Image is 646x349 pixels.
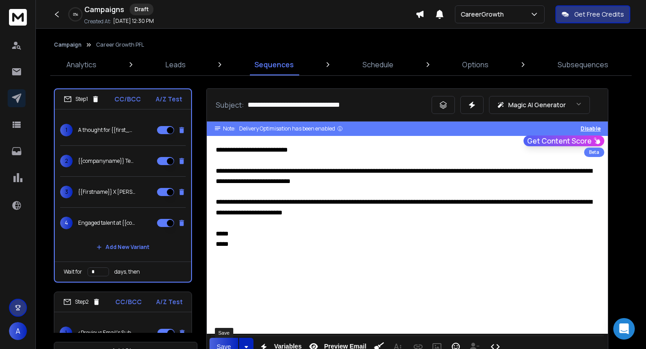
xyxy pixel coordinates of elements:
button: Get Content Score [524,135,604,146]
p: CC/BCC [114,95,141,104]
a: Schedule [357,54,399,75]
p: [DATE] 12:30 PM [113,17,154,25]
li: Step1CC/BCCA/Z Test1A thought for {{first_name}}2{{companyname}} Technician's Career Growth3{{Fir... [54,88,192,283]
div: Draft [130,4,153,15]
span: 3 [60,186,73,198]
p: Schedule [362,59,393,70]
p: Created At: [84,18,111,25]
p: Wait for [64,268,82,275]
p: Options [462,59,489,70]
p: {{Firstname}} X [PERSON_NAME] [78,188,135,196]
span: Note: [223,125,236,132]
button: Get Free Credits [555,5,630,23]
p: A thought for {{first_name}} [78,127,135,134]
button: Magic AI Generator [489,96,590,114]
button: A [9,322,27,340]
div: Step 2 [63,298,100,306]
a: Subsequences [552,54,614,75]
p: days, then [114,268,140,275]
p: Analytics [66,59,96,70]
p: Get Free Credits [574,10,624,19]
a: Analytics [61,54,102,75]
p: Engaged talent at {{company_name}} [78,219,135,227]
div: Open Intercom Messenger [613,318,635,340]
span: 4 [60,217,73,229]
span: 1 [60,124,73,136]
span: 2 [60,155,73,167]
p: A/Z Test [156,297,183,306]
p: Subsequences [558,59,608,70]
p: Subject: [216,100,244,110]
div: Save [215,328,233,338]
p: Leads [166,59,186,70]
button: Campaign [54,41,82,48]
span: 1 [60,327,72,339]
h1: Campaigns [84,4,124,15]
div: Beta [584,148,604,157]
p: <Previous Email's Subject> [78,329,135,336]
button: Add New Variant [89,238,157,256]
div: Delivery Optimisation has been enabled [239,125,343,132]
p: Sequences [254,59,294,70]
button: Disable [581,125,601,132]
a: Sequences [249,54,299,75]
p: {{companyname}} Technician's Career Growth [78,157,135,165]
p: A/Z Test [156,95,182,104]
a: Options [457,54,494,75]
a: Leads [160,54,191,75]
p: 0 % [73,12,78,17]
div: Step 1 [64,95,100,103]
p: CareerGrowth [461,10,507,19]
p: Career Growth PFL [96,41,144,48]
p: Magic AI Generator [508,100,566,109]
p: CC/BCC [115,297,142,306]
